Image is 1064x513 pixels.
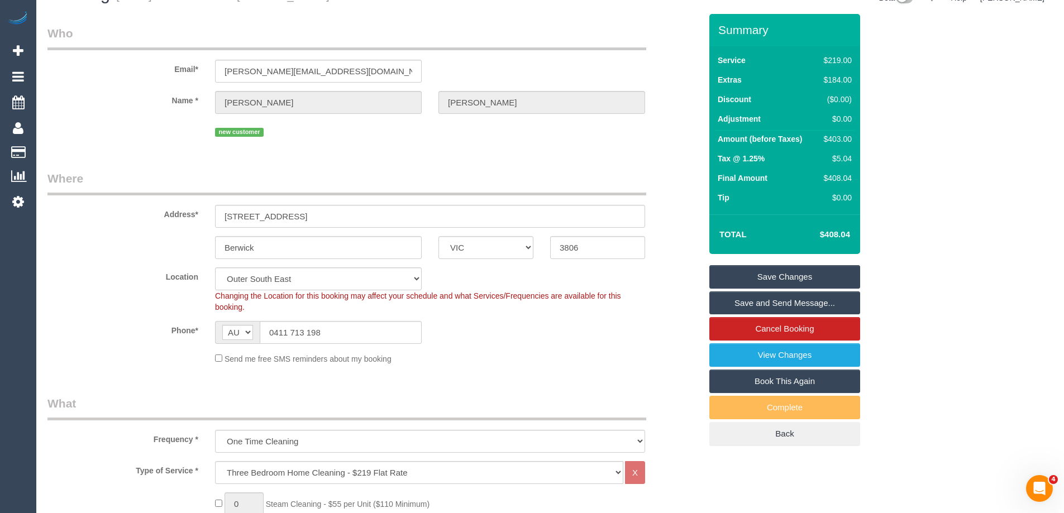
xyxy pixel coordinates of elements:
[819,172,852,184] div: $408.04
[1049,475,1058,484] span: 4
[215,91,422,114] input: First Name*
[47,25,646,50] legend: Who
[819,192,852,203] div: $0.00
[719,229,747,239] strong: Total
[819,153,852,164] div: $5.04
[39,461,207,476] label: Type of Service *
[718,113,761,124] label: Adjustment
[819,133,852,145] div: $403.00
[550,236,645,259] input: Post Code*
[718,192,729,203] label: Tip
[718,172,767,184] label: Final Amount
[709,317,860,341] a: Cancel Booking
[215,291,621,311] span: Changing the Location for this booking may affect your schedule and what Services/Frequencies are...
[215,128,264,137] span: new customer
[718,153,765,164] label: Tax @ 1.25%
[709,370,860,393] a: Book This Again
[39,267,207,282] label: Location
[819,74,852,85] div: $184.00
[7,11,29,27] img: Automaid Logo
[718,133,802,145] label: Amount (before Taxes)
[709,265,860,289] a: Save Changes
[718,55,746,66] label: Service
[39,430,207,445] label: Frequency *
[819,94,852,105] div: ($0.00)
[709,422,860,445] a: Back
[266,500,430,509] span: Steam Cleaning - $55 per Unit ($110 Minimum)
[39,205,207,220] label: Address*
[47,170,646,195] legend: Where
[39,91,207,106] label: Name *
[215,60,422,83] input: Email*
[438,91,645,114] input: Last Name*
[39,321,207,336] label: Phone*
[718,94,751,105] label: Discount
[819,55,852,66] div: $219.00
[260,321,422,344] input: Phone*
[225,354,392,363] span: Send me free SMS reminders about my booking
[39,60,207,75] label: Email*
[709,291,860,315] a: Save and Send Message...
[47,395,646,420] legend: What
[1026,475,1053,502] iframe: Intercom live chat
[786,230,850,239] h4: $408.04
[819,113,852,124] div: $0.00
[215,236,422,259] input: Suburb*
[709,343,860,367] a: View Changes
[718,23,855,36] h3: Summary
[718,74,742,85] label: Extras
